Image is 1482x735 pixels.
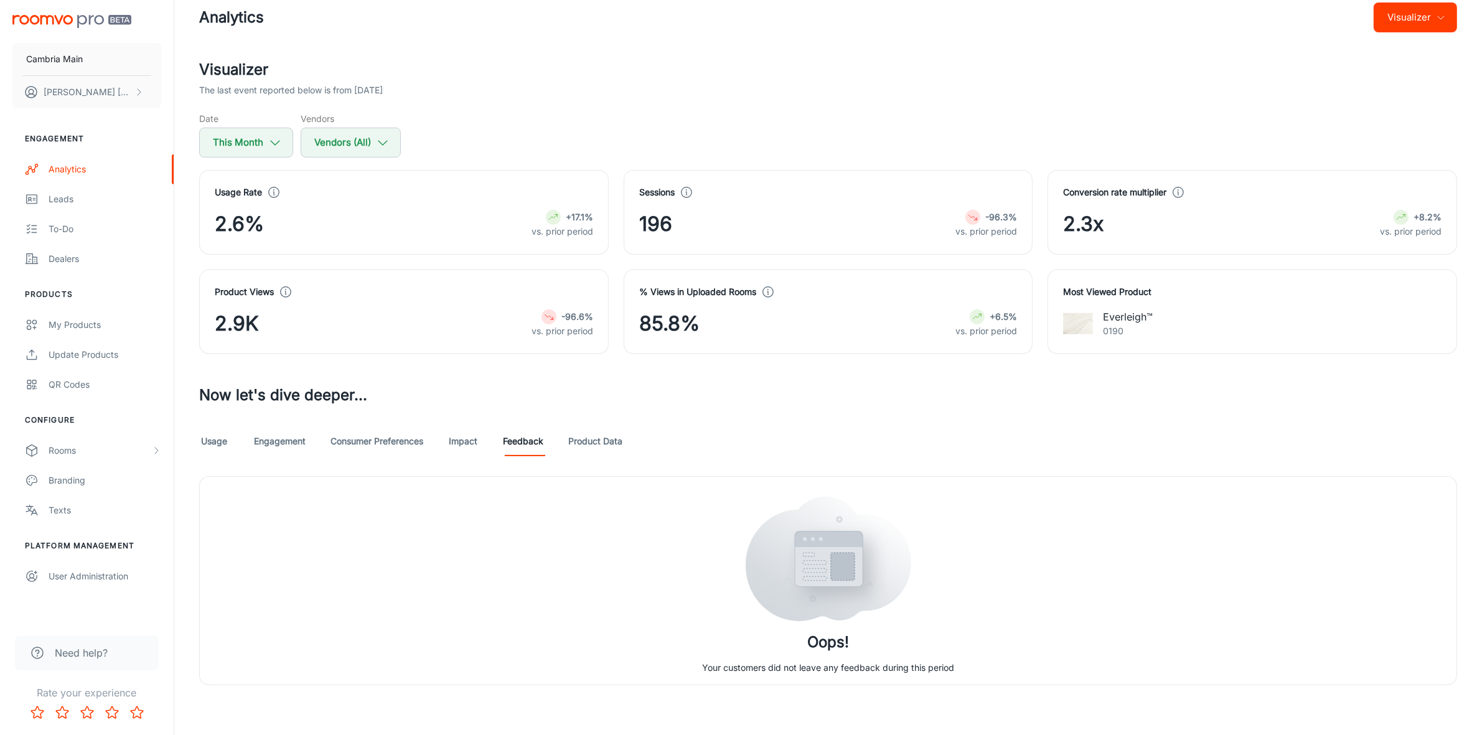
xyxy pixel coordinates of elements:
[215,309,259,339] span: 2.9K
[1063,209,1104,239] span: 2.3x
[124,700,149,725] button: Rate 5 star
[503,426,543,456] a: Feedback
[1063,285,1442,299] h4: Most Viewed Product
[44,85,131,99] p: [PERSON_NAME] [PERSON_NAME]
[55,645,108,660] span: Need help?
[955,225,1017,238] p: vs. prior period
[49,318,161,332] div: My Products
[301,128,401,157] button: Vendors (All)
[25,700,50,725] button: Rate 1 star
[199,384,1457,406] h3: Now let's dive deeper...
[215,185,262,199] h4: Usage Rate
[254,426,306,456] a: Engagement
[1380,225,1442,238] p: vs. prior period
[10,685,164,700] p: Rate your experience
[301,112,401,125] h5: Vendors
[49,474,161,487] div: Branding
[448,426,478,456] a: Impact
[50,700,75,725] button: Rate 2 star
[49,162,161,176] div: Analytics
[49,252,161,266] div: Dealers
[199,83,383,97] p: The last event reported below is from [DATE]
[1103,309,1153,324] p: Everleigh™
[702,661,954,675] p: Your customers did not leave any feedback during this period
[639,309,700,339] span: 85.8%
[199,6,264,29] h1: Analytics
[1374,2,1457,32] button: Visualizer
[1414,212,1442,222] strong: +8.2%
[215,209,264,239] span: 2.6%
[49,503,161,517] div: Texts
[49,222,161,236] div: To-do
[331,426,423,456] a: Consumer Preferences
[532,324,593,338] p: vs. prior period
[49,348,161,362] div: Update Products
[199,59,1457,81] h2: Visualizer
[199,128,293,157] button: This Month
[49,378,161,391] div: QR Codes
[49,569,161,583] div: User Administration
[746,497,911,621] img: image shape
[639,185,675,199] h4: Sessions
[955,324,1017,338] p: vs. prior period
[568,426,622,456] a: Product Data
[49,444,151,457] div: Rooms
[199,112,293,125] h5: Date
[639,209,672,239] span: 196
[990,311,1017,322] strong: +6.5%
[12,15,131,28] img: Roomvo PRO Beta
[12,43,161,75] button: Cambria Main
[75,700,100,725] button: Rate 3 star
[1103,324,1153,338] p: 0190
[985,212,1017,222] strong: -96.3%
[215,285,274,299] h4: Product Views
[26,52,83,66] p: Cambria Main
[561,311,593,322] strong: -96.6%
[532,225,593,238] p: vs. prior period
[100,700,124,725] button: Rate 4 star
[1063,185,1166,199] h4: Conversion rate multiplier
[639,285,756,299] h4: % Views in Uploaded Rooms
[49,192,161,206] div: Leads
[807,631,849,653] h4: Oops!
[12,76,161,108] button: [PERSON_NAME] [PERSON_NAME]
[566,212,593,222] strong: +17.1%
[1063,309,1093,339] img: Everleigh™
[199,426,229,456] a: Usage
